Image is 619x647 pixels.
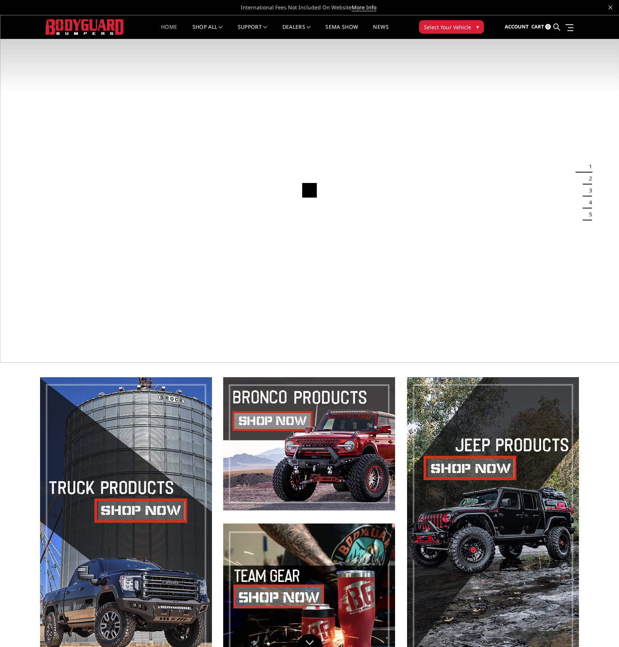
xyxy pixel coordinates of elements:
[531,17,551,37] a: Cart 0
[585,161,592,173] button: 1 of 5
[585,196,592,208] button: 4 of 5
[585,208,592,220] button: 5 of 5
[476,23,479,31] span: ▾
[46,19,124,34] img: BODYGUARD BUMPERS
[424,23,471,31] span: Select Your Vehicle
[352,4,376,11] a: More Info
[282,24,311,39] a: Dealers
[505,23,529,30] span: Account
[585,173,592,184] button: 2 of 5
[505,17,529,37] a: Account
[545,24,551,30] span: 0
[238,24,267,39] a: Support
[585,184,592,196] button: 3 of 5
[373,24,388,39] a: News
[531,23,544,30] span: Cart
[192,24,223,39] a: shop all
[161,24,177,39] a: Home
[325,24,358,39] a: SEMA Show
[419,20,484,34] button: Select Your Vehicle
